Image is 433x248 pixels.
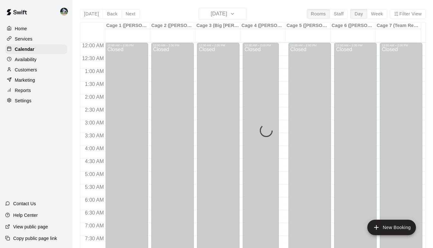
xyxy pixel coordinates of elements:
[5,34,67,44] a: Services
[83,159,106,164] span: 4:30 AM
[83,197,106,203] span: 6:00 AM
[199,44,238,47] div: 12:00 AM – 2:00 PM
[83,210,106,216] span: 6:30 AM
[5,86,67,95] a: Reports
[5,75,67,85] a: Marketing
[15,25,27,32] p: Home
[83,184,106,190] span: 5:30 AM
[240,23,286,29] div: Cage 4 ([PERSON_NAME])
[107,44,146,47] div: 12:00 AM – 2:00 PM
[331,23,376,29] div: Cage 6 ([PERSON_NAME])
[83,146,106,151] span: 4:00 AM
[290,44,329,47] div: 12:00 AM – 2:00 PM
[15,36,33,42] p: Services
[15,67,37,73] p: Customers
[83,223,106,228] span: 7:00 AM
[83,133,106,138] span: 3:30 AM
[15,56,37,63] p: Availability
[286,23,331,29] div: Cage 5 ([PERSON_NAME])
[245,44,277,47] div: 12:00 AM – 2:00 PM
[367,220,416,235] button: add
[13,224,48,230] p: View public page
[83,236,106,241] span: 7:30 AM
[150,23,195,29] div: Cage 2 ([PERSON_NAME])
[83,69,106,74] span: 1:00 AM
[15,97,32,104] p: Settings
[5,24,67,33] a: Home
[83,94,106,100] span: 2:00 AM
[336,44,375,47] div: 12:00 AM – 2:00 PM
[83,107,106,113] span: 2:30 AM
[15,77,35,83] p: Marketing
[13,212,38,218] p: Help Center
[80,56,106,61] span: 12:30 AM
[59,5,72,18] div: Chad Bell
[15,46,34,52] p: Calendar
[153,44,192,47] div: 12:00 AM – 2:00 PM
[195,23,240,29] div: Cage 3 (Big [PERSON_NAME])
[83,81,106,87] span: 1:30 AM
[80,43,106,48] span: 12:00 AM
[15,87,31,94] p: Reports
[83,120,106,125] span: 3:00 AM
[5,65,67,75] a: Customers
[5,44,67,54] a: Calendar
[105,23,150,29] div: Cage 1 ([PERSON_NAME])
[382,44,420,47] div: 12:00 AM – 2:00 PM
[13,200,36,207] p: Contact Us
[5,96,67,106] a: Settings
[83,171,106,177] span: 5:00 AM
[13,235,57,242] p: Copy public page link
[376,23,421,29] div: Cage 7 (Team Rental)
[60,8,68,15] img: Chad Bell
[5,55,67,64] a: Availability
